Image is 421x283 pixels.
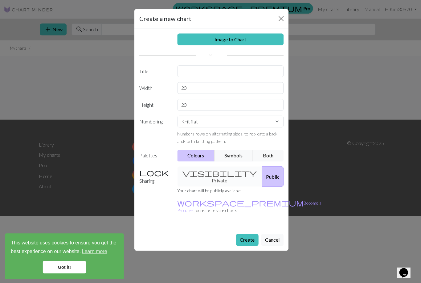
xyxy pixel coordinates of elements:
[177,198,302,206] span: workspace_premium
[260,233,282,245] button: Cancel
[213,149,252,161] button: Symbols
[177,199,320,212] small: to create private charts
[135,98,173,110] label: Height
[177,199,320,212] a: Become a Pro user
[177,187,240,192] small: Your chart will be publicly available
[252,149,283,161] button: Both
[235,233,257,245] button: Create
[135,166,173,186] label: Sharing
[11,238,117,255] span: This website uses cookies to ensure you get the best experience on our website.
[139,14,190,23] h5: Create a new chart
[135,115,173,144] label: Numbering
[5,232,123,278] div: cookieconsent
[261,166,282,186] button: Public
[135,65,173,77] label: Title
[275,14,285,23] button: Close
[135,82,173,94] label: Width
[135,149,173,161] label: Palettes
[177,33,283,45] a: Image to Chart
[80,246,108,255] a: learn more about cookies
[395,258,415,277] iframe: chat widget
[177,131,278,143] small: Numbers rows on alternating sides, to replicate a back-and-forth knitting pattern.
[43,260,86,272] a: dismiss cookie message
[177,149,214,161] button: Colours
